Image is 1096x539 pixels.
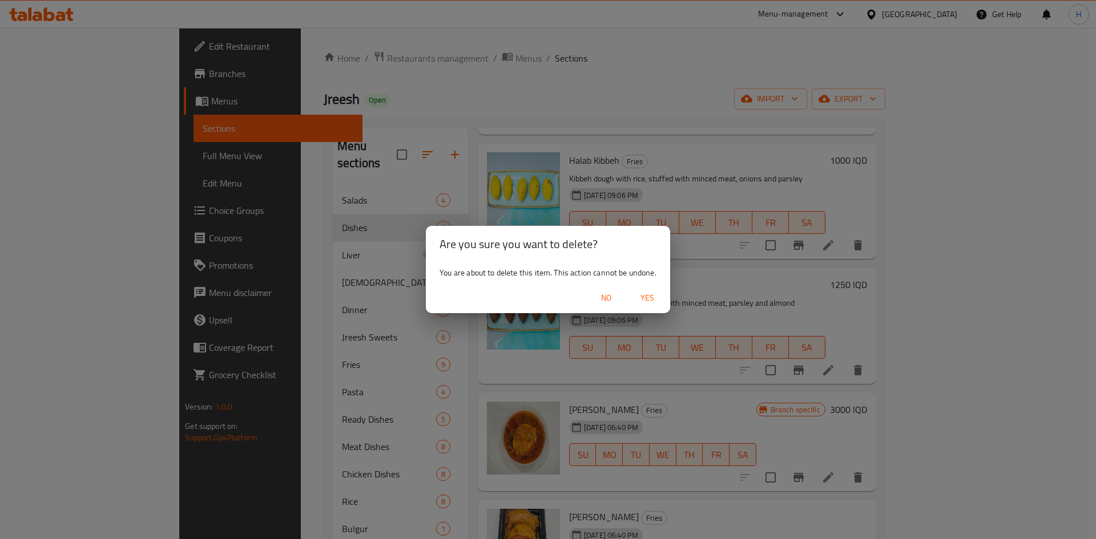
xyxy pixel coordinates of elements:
button: No [588,287,624,309]
span: Yes [634,291,661,305]
h2: Are you sure you want to delete? [440,235,656,253]
span: No [593,291,620,305]
div: You are about to delete this item. This action cannot be undone. [426,262,670,283]
button: Yes [629,287,666,309]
